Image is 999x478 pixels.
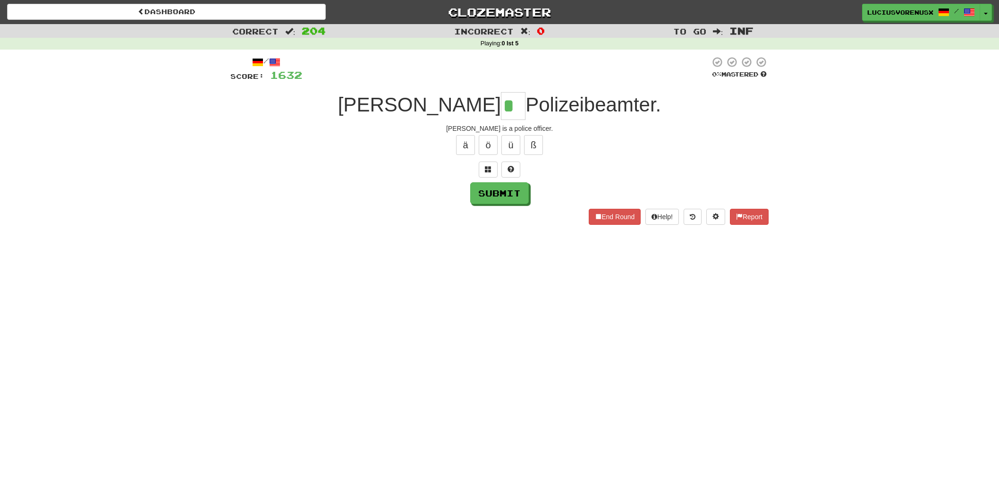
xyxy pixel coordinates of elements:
span: : [520,27,531,35]
button: End Round [589,209,641,225]
span: Incorrect [454,26,514,36]
div: / [230,56,302,68]
button: ü [501,135,520,155]
span: 204 [302,25,326,36]
span: [PERSON_NAME] [338,94,501,116]
button: Round history (alt+y) [684,209,702,225]
button: Submit [470,182,529,204]
span: 1632 [270,69,302,81]
span: : [285,27,296,35]
a: LuciusVorenusX / [862,4,980,21]
span: Score: [230,72,264,80]
button: ö [479,135,498,155]
button: ß [524,135,543,155]
span: To go [673,26,706,36]
div: [PERSON_NAME] is a police officer. [230,124,769,133]
span: Inf [729,25,753,36]
button: Help! [645,209,679,225]
span: Polizeibeamter. [525,94,661,116]
button: Single letter hint - you only get 1 per sentence and score half the points! alt+h [501,162,520,178]
span: 0 [537,25,545,36]
strong: 0 Ist 5 [502,40,519,47]
button: ä [456,135,475,155]
a: Dashboard [7,4,326,20]
button: Report [730,209,769,225]
div: Mastered [710,70,769,79]
span: Correct [232,26,279,36]
span: / [954,8,959,14]
span: : [713,27,723,35]
button: Switch sentence to multiple choice alt+p [479,162,498,178]
span: 0 % [712,70,721,78]
a: Clozemaster [340,4,659,20]
span: LuciusVorenusX [867,8,933,17]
